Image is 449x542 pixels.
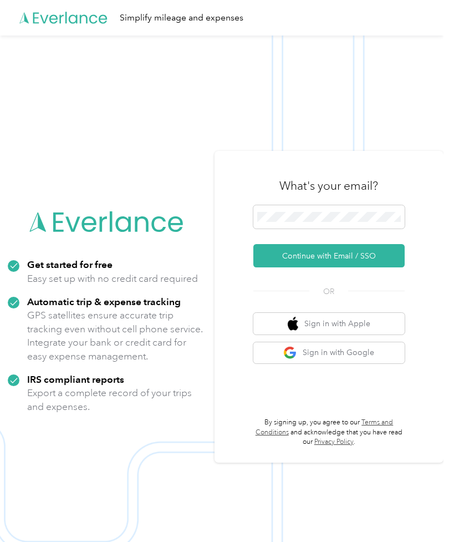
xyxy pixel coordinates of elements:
[27,373,124,385] strong: IRS compliant reports
[253,313,405,335] button: apple logoSign in with Apple
[27,386,207,413] p: Export a complete record of your trips and expenses.
[120,11,243,25] div: Simplify mileage and expenses
[279,178,378,194] h3: What's your email?
[27,308,207,363] p: GPS satellites ensure accurate trip tracking even without cell phone service. Integrate your bank...
[253,342,405,364] button: google logoSign in with Google
[27,272,198,286] p: Easy set up with no credit card required
[27,296,181,307] strong: Automatic trip & expense tracking
[283,346,297,360] img: google logo
[288,317,299,331] img: apple logo
[309,286,348,297] span: OR
[253,418,405,447] p: By signing up, you agree to our and acknowledge that you have read our .
[314,438,354,446] a: Privacy Policy
[27,259,113,270] strong: Get started for free
[256,418,394,437] a: Terms and Conditions
[253,244,405,267] button: Continue with Email / SSO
